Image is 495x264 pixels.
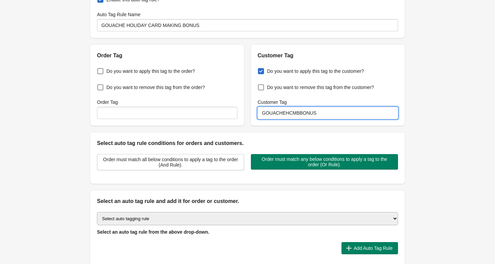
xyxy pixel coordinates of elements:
button: Add Auto Tag Rule [341,242,398,254]
span: Add Auto Tag Rule [354,245,393,251]
h2: Select auto tag rule conditions for orders and customers. [97,139,398,147]
span: Do you want to apply this tag to the order? [106,68,195,75]
span: Do you want to apply this tag to the customer? [267,68,364,75]
span: Do you want to remove this tag from the customer? [267,84,374,91]
h2: Customer Tag [258,52,398,60]
h2: Order Tag [97,52,237,60]
button: Order must match any below conditions to apply a tag to the order (Or Rule). [251,154,398,170]
span: Order must match all below conditions to apply a tag to the order (And Rule). [103,157,238,168]
span: Do you want to remove this tag from the order? [106,84,205,91]
label: Auto Tag Rule Name [97,11,140,18]
span: Select an auto tag rule from the above drop-down. [97,229,209,235]
label: Customer Tag [258,99,287,106]
label: Order Tag [97,99,118,106]
h2: Select an auto tag rule and add it for order or customer. [97,197,398,205]
button: Order must match all below conditions to apply a tag to the order (And Rule). [97,154,244,170]
span: Order must match any below conditions to apply a tag to the order (Or Rule). [256,156,393,167]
